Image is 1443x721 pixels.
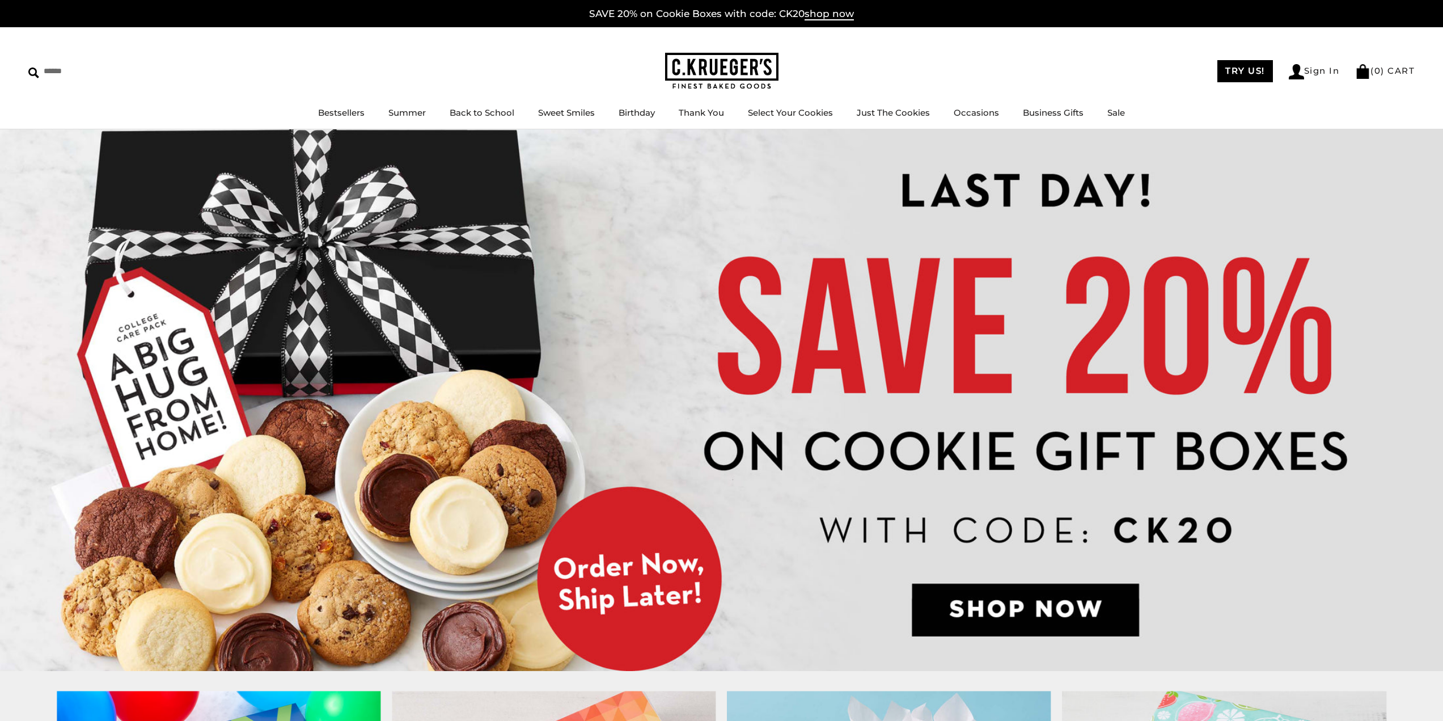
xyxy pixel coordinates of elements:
[1023,107,1084,118] a: Business Gifts
[857,107,930,118] a: Just The Cookies
[318,107,365,118] a: Bestsellers
[28,68,39,78] img: Search
[1374,65,1381,76] span: 0
[1217,60,1273,82] a: TRY US!
[665,53,778,90] img: C.KRUEGER'S
[450,107,514,118] a: Back to School
[1355,65,1415,76] a: (0) CART
[679,107,724,118] a: Thank You
[1289,64,1340,79] a: Sign In
[589,8,854,20] a: SAVE 20% on Cookie Boxes with code: CK20shop now
[538,107,595,118] a: Sweet Smiles
[619,107,655,118] a: Birthday
[1289,64,1304,79] img: Account
[805,8,854,20] span: shop now
[954,107,999,118] a: Occasions
[28,62,163,80] input: Search
[748,107,833,118] a: Select Your Cookies
[1107,107,1125,118] a: Sale
[388,107,426,118] a: Summer
[1355,64,1370,79] img: Bag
